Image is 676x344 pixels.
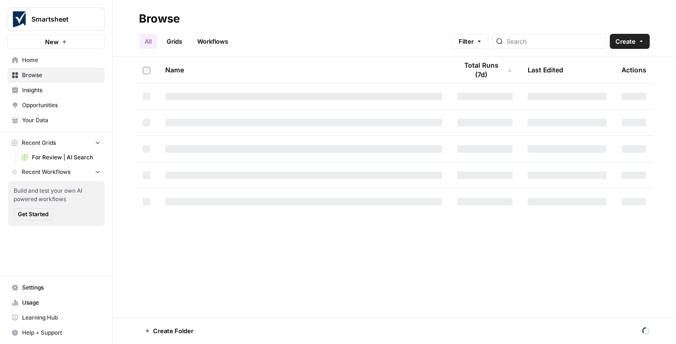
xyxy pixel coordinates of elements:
[22,328,100,337] span: Help + Support
[8,113,105,128] a: Your Data
[45,37,59,47] span: New
[507,37,602,46] input: Search
[8,165,105,179] button: Recent Workflows
[8,53,105,68] a: Home
[22,168,70,176] span: Recent Workflows
[8,280,105,295] a: Settings
[161,34,188,49] a: Grids
[22,298,100,307] span: Usage
[22,313,100,322] span: Learning Hub
[22,116,100,125] span: Your Data
[192,34,234,49] a: Workflows
[31,15,88,24] span: Smartsheet
[8,8,105,31] button: Workspace: Smartsheet
[139,34,157,49] a: All
[457,57,513,83] div: Total Runs (7d)
[8,98,105,113] a: Opportunities
[8,310,105,325] a: Learning Hub
[22,71,100,79] span: Browse
[8,295,105,310] a: Usage
[528,57,563,83] div: Last Edited
[22,56,100,64] span: Home
[22,283,100,292] span: Settings
[18,210,48,219] span: Get Started
[14,208,53,220] button: Get Started
[32,153,100,162] span: For Review | AI Search
[153,326,193,336] span: Create Folder
[22,101,100,109] span: Opportunities
[615,37,636,46] span: Create
[459,37,474,46] span: Filter
[8,325,105,340] button: Help + Support
[22,86,100,94] span: Insights
[139,323,199,338] button: Create Folder
[8,136,105,150] button: Recent Grids
[8,83,105,98] a: Insights
[8,68,105,83] a: Browse
[11,11,28,28] img: Smartsheet Logo
[14,187,99,203] span: Build and test your own AI powered workflows
[139,11,180,26] div: Browse
[622,57,646,83] div: Actions
[17,150,105,165] a: For Review | AI Search
[8,35,105,49] button: New
[610,34,650,49] button: Create
[165,57,442,83] div: Name
[453,34,488,49] button: Filter
[22,139,56,147] span: Recent Grids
